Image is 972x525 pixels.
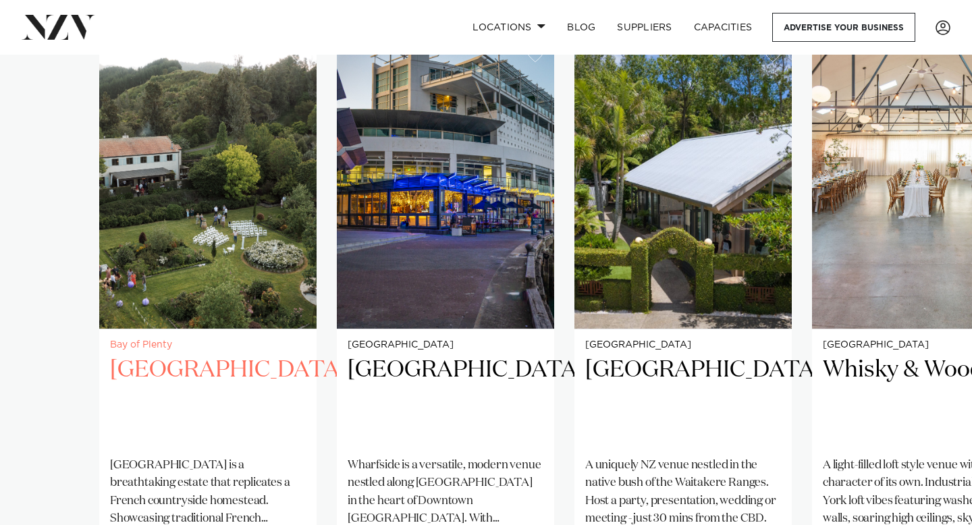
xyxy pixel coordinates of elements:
img: nzv-logo.png [22,15,95,39]
a: Capacities [683,13,763,42]
small: [GEOGRAPHIC_DATA] [585,340,781,350]
h2: [GEOGRAPHIC_DATA] [348,355,543,446]
small: [GEOGRAPHIC_DATA] [348,340,543,350]
a: Locations [462,13,556,42]
h2: [GEOGRAPHIC_DATA] [585,355,781,446]
a: SUPPLIERS [606,13,682,42]
a: BLOG [556,13,606,42]
small: Bay of Plenty [110,340,306,350]
h2: [GEOGRAPHIC_DATA] [110,355,306,446]
a: Advertise your business [772,13,915,42]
